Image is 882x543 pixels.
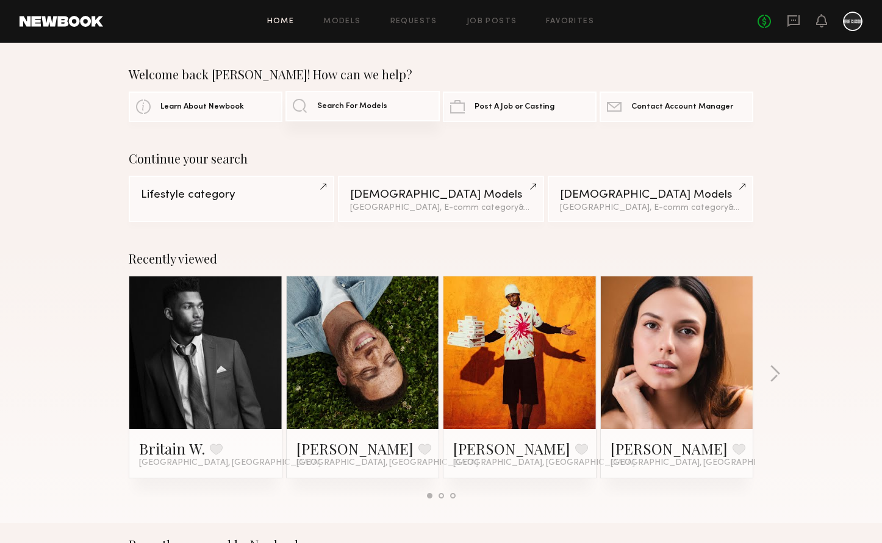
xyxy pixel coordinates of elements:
a: Home [267,18,295,26]
a: Contact Account Manager [600,92,753,122]
a: [PERSON_NAME] [453,439,570,458]
a: Models [323,18,360,26]
a: [DEMOGRAPHIC_DATA] Models[GEOGRAPHIC_DATA], E-comm category&2other filters [548,176,753,222]
div: [GEOGRAPHIC_DATA], E-comm category [350,204,531,212]
span: Learn About Newbook [160,103,244,111]
div: Continue your search [129,151,753,166]
span: [GEOGRAPHIC_DATA], [GEOGRAPHIC_DATA] [139,458,321,468]
span: [GEOGRAPHIC_DATA], [GEOGRAPHIC_DATA] [453,458,635,468]
span: Search For Models [317,102,387,110]
div: Lifestyle category [141,189,322,201]
a: Post A Job or Casting [443,92,597,122]
div: [GEOGRAPHIC_DATA], E-comm category [560,204,741,212]
div: [DEMOGRAPHIC_DATA] Models [560,189,741,201]
span: Post A Job or Casting [475,103,554,111]
a: [DEMOGRAPHIC_DATA] Models[GEOGRAPHIC_DATA], E-comm category&1other filter [338,176,543,222]
div: [DEMOGRAPHIC_DATA] Models [350,189,531,201]
a: Lifestyle category [129,176,334,222]
span: & 2 other filter s [728,204,787,212]
a: Favorites [546,18,594,26]
span: & 1 other filter [518,204,571,212]
a: [PERSON_NAME] [296,439,414,458]
div: Recently viewed [129,251,753,266]
div: Welcome back [PERSON_NAME]! How can we help? [129,67,753,82]
a: [PERSON_NAME] [611,439,728,458]
a: Britain W. [139,439,205,458]
span: Contact Account Manager [631,103,733,111]
span: [GEOGRAPHIC_DATA], [GEOGRAPHIC_DATA] [296,458,478,468]
a: Job Posts [467,18,517,26]
a: Search For Models [285,91,439,121]
span: [GEOGRAPHIC_DATA], [GEOGRAPHIC_DATA] [611,458,792,468]
a: Requests [390,18,437,26]
a: Learn About Newbook [129,92,282,122]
